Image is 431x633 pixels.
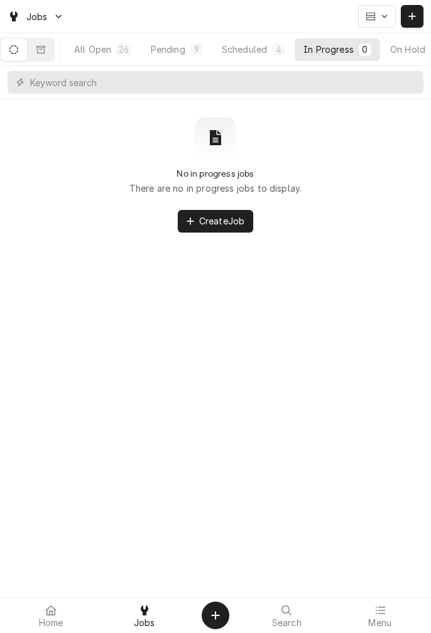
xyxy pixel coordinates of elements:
[361,43,369,56] div: 0
[39,618,63,628] span: Home
[119,43,129,56] div: 26
[390,43,425,56] div: On Hold
[5,600,97,630] a: Home
[272,618,302,628] span: Search
[99,600,191,630] a: Jobs
[30,71,417,94] input: Keyword search
[334,600,427,630] a: Menu
[303,43,354,56] div: In Progress
[222,43,267,56] div: Scheduled
[74,43,111,56] div: All Open
[241,600,333,630] a: Search
[129,182,302,195] p: There are no in progress jobs to display.
[275,43,282,56] div: 4
[202,602,229,629] button: Create Object
[178,210,253,233] button: CreateJob
[177,168,254,179] h2: No in progress jobs
[197,214,247,228] span: Create Job
[134,618,155,628] span: Jobs
[3,6,69,27] a: Go to Jobs
[26,10,48,23] span: Jobs
[151,43,185,56] div: Pending
[193,43,200,56] div: 9
[368,618,391,628] span: Menu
